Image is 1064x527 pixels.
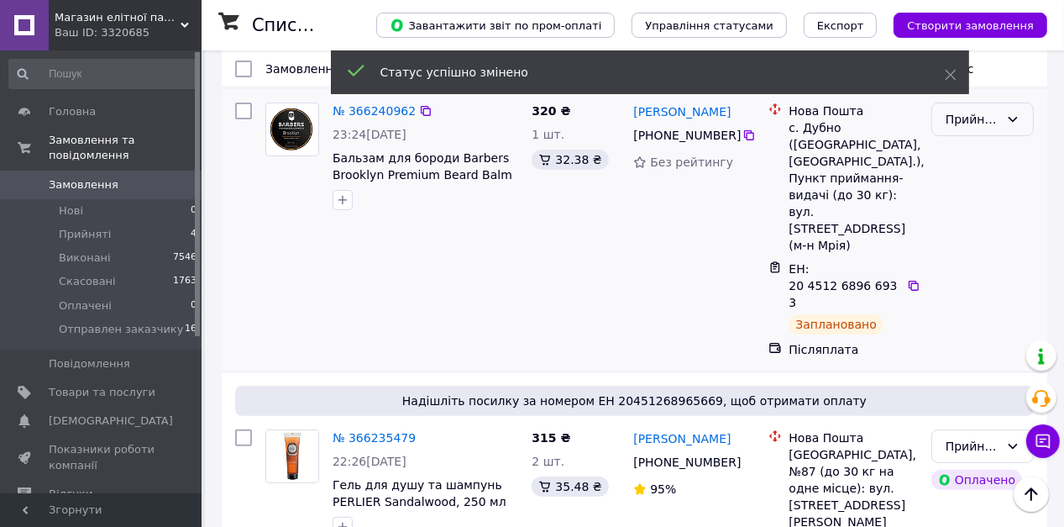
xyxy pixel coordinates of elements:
button: Управління статусами [632,13,787,38]
div: Післяплата [789,341,917,358]
a: № 366235479 [333,431,416,445]
div: [PHONE_NUMBER] [630,124,742,147]
span: Головна [49,104,96,119]
button: Наверх [1014,477,1049,512]
span: 22:26[DATE] [333,455,406,468]
span: 2 шт. [532,455,564,468]
button: Чат з покупцем [1026,424,1060,458]
span: ЕН: 20 4512 6896 6933 [789,262,897,309]
div: с. Дубно ([GEOGRAPHIC_DATA], [GEOGRAPHIC_DATA].), Пункт приймання-видачі (до 30 кг): вул. [STREET... [789,119,917,254]
span: Замовлення [265,62,340,76]
div: Заплановано [789,314,883,335]
a: Фото товару [265,430,319,483]
span: 1 шт. [532,128,564,141]
div: [PHONE_NUMBER] [630,451,742,474]
div: Статус успішно змінено [380,64,903,81]
img: Фото товару [266,107,318,152]
span: Магазин елітної парфюмерії та косметики "Престиж" [55,10,181,25]
a: Бальзам для бороди Barbers Brooklyn Premium Beard Balm 50 мл [333,151,512,198]
span: 23:24[DATE] [333,128,406,141]
span: Створити замовлення [907,19,1034,32]
div: Прийнято [946,437,999,456]
span: Надішліть посилку за номером ЕН 20451268965669, щоб отримати оплату [242,393,1027,409]
span: Показники роботи компанії [49,442,155,472]
a: Гель для душу та шампунь PERLIER Sandalwood, 250 мл [333,478,506,509]
span: 320 ₴ [532,104,570,118]
span: 0 [191,203,197,219]
span: 1763 [173,274,197,289]
span: 95% [650,482,676,496]
div: Оплачено [931,470,1022,490]
div: 35.48 ₴ [532,477,608,497]
a: Створити замовлення [877,18,1047,31]
span: 7546 [173,250,197,266]
button: Створити замовлення [894,13,1047,38]
span: Завантажити звіт по пром-оплаті [390,18,601,33]
span: Замовлення [49,177,118,192]
span: Повідомлення [49,356,130,372]
div: Нова Пошта [789,103,917,119]
span: Замовлення та повідомлення [49,133,202,163]
button: Завантажити звіт по пром-оплаті [376,13,615,38]
span: Прийняті [59,227,111,242]
span: Отправлен заказчику [59,322,183,337]
span: 16 [185,322,197,337]
a: Фото товару [265,103,319,156]
a: [PERSON_NAME] [633,103,731,120]
span: Управління статусами [645,19,773,32]
img: Фото товару [266,430,318,482]
div: Прийнято [946,110,999,129]
a: [PERSON_NAME] [633,430,731,447]
button: Експорт [804,13,878,38]
span: Скасовані [59,274,116,289]
span: Відгуки [49,487,92,502]
span: 315 ₴ [532,431,570,445]
span: Без рейтингу [650,155,733,169]
span: Виконані [59,250,111,266]
span: [DEMOGRAPHIC_DATA] [49,414,173,429]
input: Пошук [8,59,198,89]
span: Нові [59,203,83,219]
span: 4 [191,227,197,242]
h1: Список замовлень [252,15,422,35]
div: Ваш ID: 3320685 [55,25,202,40]
div: 32.38 ₴ [532,150,608,170]
span: Оплачені [59,298,112,314]
a: № 366240962 [333,104,416,118]
span: Експорт [817,19,864,32]
div: Нова Пошта [789,430,917,446]
span: Товари та послуги [49,385,155,400]
span: 0 [191,298,197,314]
